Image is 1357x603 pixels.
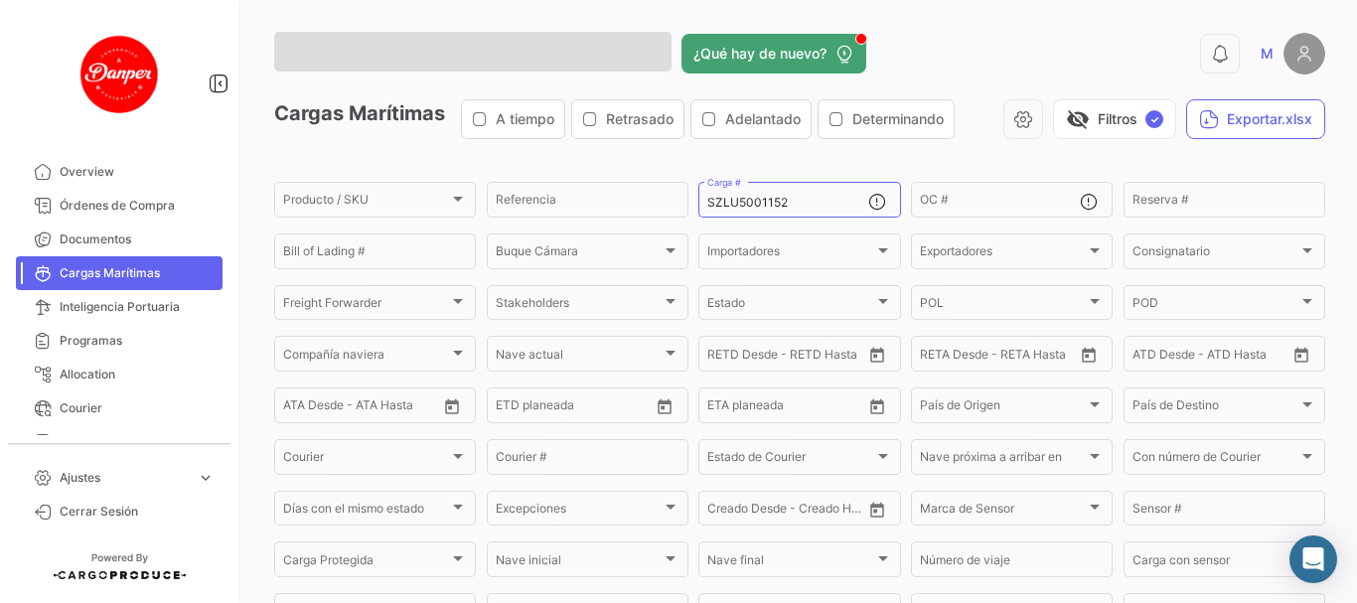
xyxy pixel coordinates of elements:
span: expand_more [197,469,215,487]
input: ATD Desde [1132,350,1195,364]
input: Creado Desde [707,505,775,519]
input: Hasta [757,350,830,364]
span: Con número de Courier [1132,453,1298,467]
span: A tiempo [496,109,554,129]
button: Retrasado [572,100,683,138]
span: Allocation [60,366,215,383]
input: ATA Desde [283,401,344,415]
input: Creado Hasta [789,505,862,519]
span: Marca de Sensor [920,505,1086,519]
input: Desde [496,401,531,415]
span: Buque Cámara [496,247,662,261]
a: Cargas Marítimas [16,256,223,290]
span: Documentos [60,230,215,248]
button: Adelantado [691,100,811,138]
a: Allocation [16,358,223,391]
span: Excepciones [496,505,662,519]
span: Freight Forwarder [283,299,449,313]
input: Desde [707,401,743,415]
input: ATD Hasta [1209,350,1282,364]
span: Cargas Marítimas [60,264,215,282]
span: Inteligencia Portuaria [60,298,215,316]
a: Overview [16,155,223,189]
input: Hasta [757,401,830,415]
span: País de Origen [920,401,1086,415]
span: Compañía naviera [283,350,449,364]
span: Exportadores [920,247,1086,261]
button: ¿Qué hay de nuevo? [681,34,866,74]
span: Determinando [852,109,944,129]
span: Courier [283,453,449,467]
button: visibility_offFiltros✓ [1053,99,1176,139]
img: danper-logo.png [70,24,169,123]
span: visibility_off [1066,107,1090,131]
span: Producto / SKU [283,196,449,210]
span: Courier [60,399,215,417]
a: Programas [16,324,223,358]
button: A tiempo [462,100,564,138]
div: Abrir Intercom Messenger [1289,535,1337,583]
a: Inteligencia Portuaria [16,290,223,324]
span: Programas [60,332,215,350]
span: Nave próxima a arribar en [920,453,1086,467]
span: Cerrar Sesión [60,503,215,521]
span: Adelantado [725,109,801,129]
h3: Cargas Marítimas [274,99,961,139]
button: Open calendar [862,495,892,525]
a: Courier [16,391,223,425]
span: Carga Protegida [283,556,449,570]
input: ATA Hasta [358,401,431,415]
input: Hasta [545,401,619,415]
a: Sensores [16,425,223,459]
a: Órdenes de Compra [16,189,223,223]
span: Consignatario [1132,247,1298,261]
span: Nave final [707,556,873,570]
span: ¿Qué hay de nuevo? [693,44,827,64]
img: placeholder-user.png [1283,33,1325,75]
a: Documentos [16,223,223,256]
button: Open calendar [862,340,892,370]
span: ✓ [1145,110,1163,128]
button: Open calendar [862,391,892,421]
span: POL [920,299,1086,313]
span: Carga con sensor [1132,556,1298,570]
input: Desde [920,350,956,364]
span: Ajustes [60,469,189,487]
button: Determinando [819,100,954,138]
span: Retrasado [606,109,674,129]
span: Overview [60,163,215,181]
input: Desde [707,350,743,364]
input: Hasta [970,350,1043,364]
span: Sensores [60,433,215,451]
button: Open calendar [1074,340,1104,370]
span: Nave inicial [496,556,662,570]
button: Open calendar [650,391,679,421]
span: Estado [707,299,873,313]
span: Stakeholders [496,299,662,313]
span: Importadores [707,247,873,261]
span: Días con el mismo estado [283,505,449,519]
span: Estado de Courier [707,453,873,467]
span: Nave actual [496,350,662,364]
span: POD [1132,299,1298,313]
span: M [1261,44,1274,64]
button: Open calendar [437,391,467,421]
button: Open calendar [1286,340,1316,370]
span: Órdenes de Compra [60,197,215,215]
button: Exportar.xlsx [1186,99,1325,139]
span: País de Destino [1132,401,1298,415]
